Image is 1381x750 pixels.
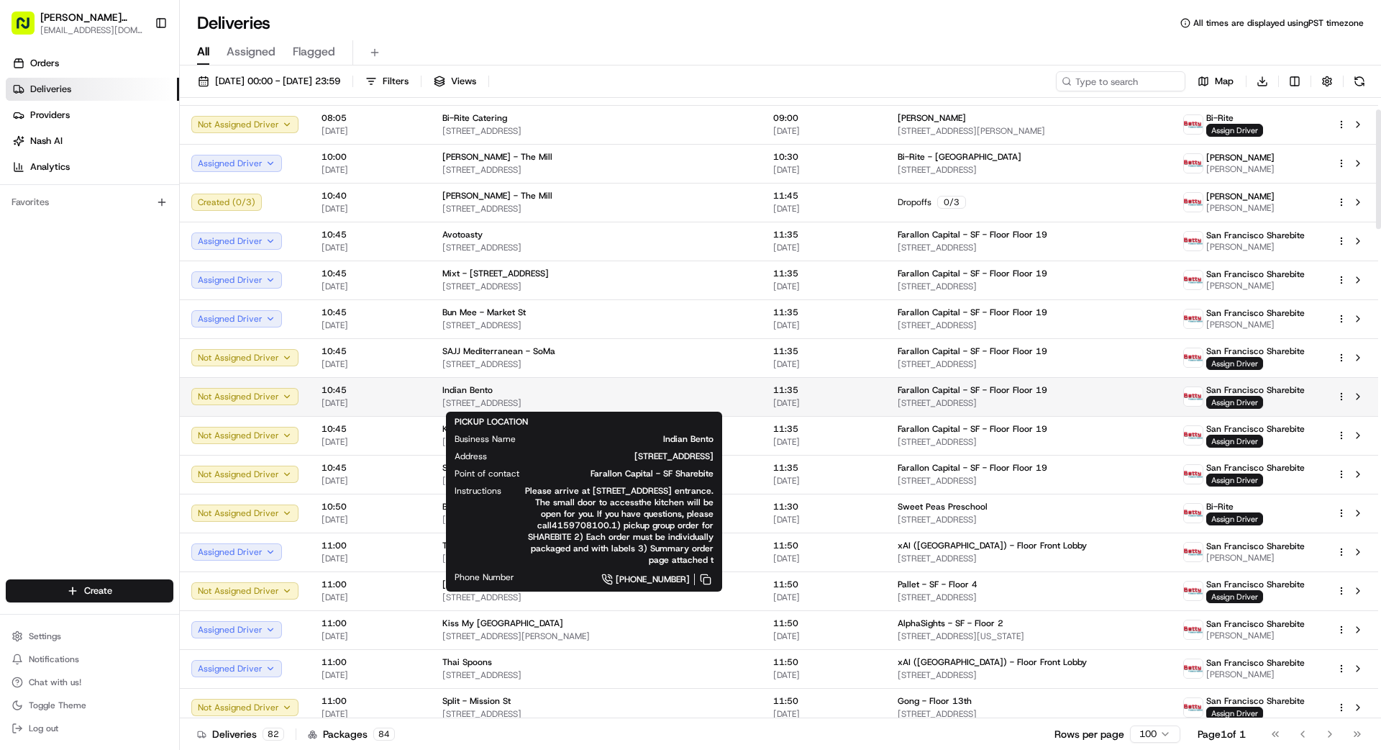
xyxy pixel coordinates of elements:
span: 08:05 [322,112,419,124]
span: Assigned [227,43,275,60]
span: San Francisco Sharebite [1206,268,1305,280]
span: [STREET_ADDRESS] [898,358,1161,370]
span: San Francisco Sharebite [1206,345,1305,357]
span: 11:30 [773,501,875,512]
button: Assigned Driver [191,232,282,250]
span: Thai Spoons [442,656,492,668]
button: Not Assigned Driver [191,349,298,366]
a: 💻API Documentation [116,277,237,303]
span: San Francisco Sharebite [1206,657,1305,669]
button: Assigned Driver [191,310,282,327]
span: [DATE] [322,242,419,253]
span: Instructions [455,485,501,497]
span: PICKUP LOCATION [455,416,528,428]
img: Nash [14,14,43,43]
span: 11:35 [773,307,875,318]
p: Rows per page [1054,727,1124,741]
span: Views [451,75,476,88]
span: Assign Driver [1206,707,1263,720]
span: 11:50 [773,540,875,551]
div: We're available if you need us! [65,152,198,163]
span: [DATE] [773,708,875,720]
span: Toggle Theme [29,700,86,711]
span: [PERSON_NAME] [1206,552,1305,564]
img: betty.jpg [1184,582,1203,600]
button: Assigned Driver [191,271,282,289]
span: [STREET_ADDRESS] [442,281,750,292]
button: Not Assigned Driver [191,505,298,522]
button: Assigned Driver [191,660,282,677]
h1: Deliveries [197,12,270,35]
span: 10:45 [322,462,419,474]
span: [STREET_ADDRESS] [442,320,750,331]
img: betty.jpg [1184,620,1203,639]
button: Filters [359,71,415,91]
span: 11:50 [773,618,875,629]
span: 10:45 [322,345,419,357]
img: betty.jpg [1184,348,1203,367]
span: 11:45 [773,190,875,202]
span: Koja Kitchen - [GEOGRAPHIC_DATA] [442,423,589,435]
span: [STREET_ADDRESS] [898,592,1161,603]
button: Not Assigned Driver [191,699,298,716]
span: Split - Mission St [442,695,511,707]
span: All [197,43,209,60]
span: • [83,223,88,235]
div: Start new chat [65,137,236,152]
span: Pallet - SF - Floor 4 [898,579,977,590]
span: Bi-Rite Catering [442,501,507,512]
div: 0 / 3 [937,196,966,209]
img: 5e9a9d7314ff4150bce227a61376b483.jpg [30,137,56,163]
span: [STREET_ADDRESS] [898,514,1161,525]
span: 11:35 [773,229,875,240]
span: bettytllc [45,223,80,235]
span: [DATE] [773,592,875,603]
span: [DATE] [322,475,419,487]
span: Mixt - [STREET_ADDRESS] [442,268,549,279]
span: Bi-Rite - [GEOGRAPHIC_DATA] [898,151,1021,163]
span: [DATE] [773,553,875,564]
span: [DATE] [773,320,875,331]
span: [STREET_ADDRESS] [442,475,750,487]
span: 11:50 [773,579,875,590]
span: Dropoffs [898,196,931,208]
span: Log out [29,723,58,734]
span: [STREET_ADDRESS][PERSON_NAME] [442,553,750,564]
span: [STREET_ADDRESS] [442,164,750,176]
span: [STREET_ADDRESS][US_STATE] [898,631,1161,642]
span: [PERSON_NAME] [1206,280,1305,292]
span: Assign Driver [1206,357,1263,370]
span: xAI ([GEOGRAPHIC_DATA]) - Floor Front Lobby [898,540,1087,551]
span: AlphaSights - SF - Floor 2 [898,618,1003,629]
button: Assigned Driver [191,621,282,638]
img: bettytllc [14,209,37,232]
span: [DATE] [322,436,419,448]
a: Orders [6,52,179,75]
span: [STREET_ADDRESS] [898,436,1161,448]
span: 10:45 [322,307,419,318]
span: 10:45 [322,268,419,279]
div: Deliveries [197,727,284,741]
span: Deliveries [30,83,71,96]
span: Chat with us! [29,677,81,688]
span: Knowledge Base [29,283,110,297]
span: [PERSON_NAME] [1206,319,1305,330]
span: [STREET_ADDRESS] [442,592,750,603]
span: [PERSON_NAME] [1206,241,1305,253]
button: Assigned Driver [191,155,282,172]
span: 11:35 [773,462,875,474]
img: betty.jpg [1184,232,1203,250]
span: [DATE] [322,397,419,409]
span: [DATE] [773,125,875,137]
span: 7月31日 [91,223,125,235]
span: The Gurkha Kitchen [442,540,523,551]
span: [STREET_ADDRESS] [442,242,750,253]
span: [PERSON_NAME] [898,112,966,124]
span: San Francisco Sharebite [1206,579,1305,590]
span: [DATE] [322,320,419,331]
img: betty.jpg [1184,115,1203,134]
span: 10:50 [322,501,419,512]
span: Notifications [29,654,79,665]
a: Analytics [6,155,179,179]
span: [STREET_ADDRESS][PERSON_NAME] [898,125,1161,137]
